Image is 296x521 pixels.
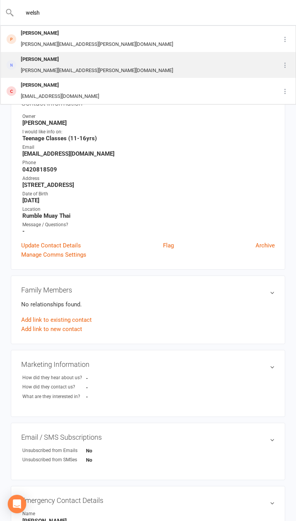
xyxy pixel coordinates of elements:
[22,166,275,173] strong: 0420818509
[21,300,275,309] p: No relationships found.
[22,197,275,204] strong: [DATE]
[86,394,88,400] strong: -
[86,457,92,463] strong: No
[22,374,86,382] div: How did they hear about us?
[22,228,275,235] strong: -
[22,221,275,229] div: Message / Questions?
[256,241,275,250] a: Archive
[22,175,275,182] div: Address
[22,128,275,136] div: I would like info on:
[86,375,88,381] strong: -
[18,54,175,65] div: [PERSON_NAME]
[22,212,275,219] strong: Rumble Muay Thai
[22,383,86,391] div: How did they contact us?
[22,182,275,188] strong: [STREET_ADDRESS]
[18,91,101,102] div: [EMAIL_ADDRESS][DOMAIN_NAME]
[18,65,175,76] div: [PERSON_NAME][EMAIL_ADDRESS][PERSON_NAME][DOMAIN_NAME]
[18,39,175,50] div: [PERSON_NAME][EMAIL_ADDRESS][PERSON_NAME][DOMAIN_NAME]
[21,360,275,368] h3: Marketing Information
[21,324,82,334] a: Add link to new contact
[22,510,86,518] div: Name
[22,456,86,464] div: Unsubscribed from SMSes
[22,113,275,120] div: Owner
[22,144,275,151] div: Email
[22,159,275,166] div: Phone
[163,241,174,250] a: Flag
[22,119,275,126] strong: [PERSON_NAME]
[21,286,275,294] h3: Family Members
[22,393,86,400] div: What are they interested in?
[22,447,86,454] div: Unsubscribed from Emails
[22,190,275,198] div: Date of Birth
[18,80,101,91] div: [PERSON_NAME]
[22,150,275,157] strong: [EMAIL_ADDRESS][DOMAIN_NAME]
[22,135,275,142] strong: Teenage Classes (11-16yrs)
[86,448,92,454] strong: No
[22,206,275,213] div: Location
[21,433,275,441] h3: Email / SMS Subscriptions
[21,241,81,250] a: Update Contact Details
[21,315,92,324] a: Add link to existing contact
[21,496,275,504] h3: Emergency Contact Details
[8,495,26,513] div: Open Intercom Messenger
[21,96,275,107] h3: Contact information
[18,28,175,39] div: [PERSON_NAME]
[14,7,283,18] input: Search...
[86,385,88,390] strong: -
[21,250,86,259] a: Manage Comms Settings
